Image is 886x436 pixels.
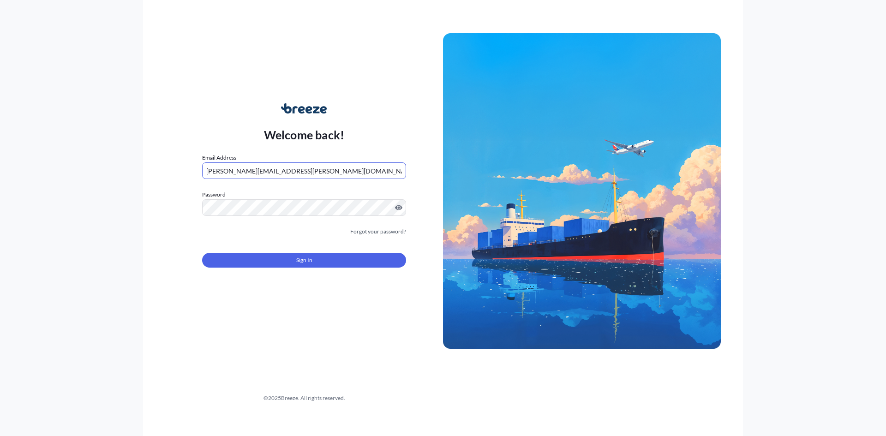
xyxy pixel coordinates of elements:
label: Email Address [202,153,236,162]
div: © 2025 Breeze. All rights reserved. [165,394,443,403]
p: Welcome back! [264,127,345,142]
button: Show password [395,204,402,211]
span: Sign In [296,256,312,265]
input: example@gmail.com [202,162,406,179]
a: Forgot your password? [350,227,406,236]
button: Sign In [202,253,406,268]
label: Password [202,190,406,199]
img: Ship illustration [443,33,721,349]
